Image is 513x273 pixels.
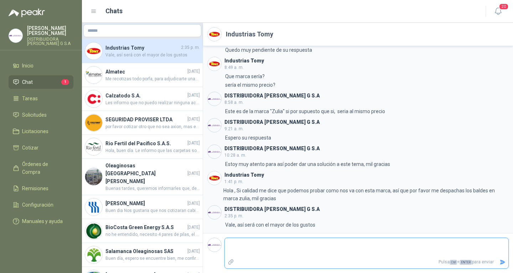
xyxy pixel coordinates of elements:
a: Company LogoRio Fertil del Pacífico S.A.S.[DATE]Hola, buen día. Le informo que las carpetas son p... [82,135,203,159]
a: Company LogoAlmatec[DATE]Me recotizas todo porfa, para adjudicarte unas cosas [82,63,203,87]
img: Company Logo [85,90,102,107]
img: Company Logo [9,29,22,42]
a: Cotizar [9,141,73,155]
span: Licitaciones [22,127,48,135]
p: DISTRIBUIDORA [PERSON_NAME] G S.A [27,37,73,46]
span: [DATE] [187,116,200,123]
a: Licitaciones [9,125,73,138]
h4: [PERSON_NAME] [105,199,186,207]
p: Hola , Si calidad me dice que podemos probar como nos va con esta marca, así que por favor me des... [223,187,509,202]
span: 10:28 a. m. [224,153,246,158]
img: Company Logo [208,92,221,106]
span: Buen día, espero se encuentre bien, me confirma por favor la fecha de entrega [105,255,200,262]
h3: DISTRIBUIDORA [PERSON_NAME] G S.A [224,147,320,151]
span: Manuales y ayuda [22,217,63,225]
a: Company LogoCalzatodo S.A.[DATE]Les informo que no puedo realizar ninguna accion puesto que ambas... [82,87,203,111]
span: Hola, buen día. Le informo que las carpetas son plásticas, tanto las de tamaño oficio como las ta... [105,147,200,154]
span: 2:35 p. m. [181,44,200,51]
img: Company Logo [85,198,102,216]
span: Solicitudes [22,111,47,119]
span: 1:41 p. m. [224,179,243,184]
span: Configuración [22,201,53,209]
span: [DATE] [187,68,200,75]
h1: Chats [105,6,123,16]
span: Me recotizas todo porfa, para adjudicarte unas cosas [105,76,200,82]
span: Inicio [22,62,33,70]
span: Ctrl [450,260,457,265]
a: Company Logo[PERSON_NAME][DATE]Buen dia Nos gustaria que nos cotizaran cabinas de sonido un poco ... [82,195,203,219]
a: Company LogoSEGURIDAD PROVISER LTDA[DATE]por favor cotizar otro que no sea axion, mas economico [82,111,203,135]
span: [DATE] [187,248,200,255]
span: [DATE] [187,200,200,207]
span: por favor cotizar otro que no sea axion, mas economico [105,123,200,130]
h4: Industrias Tomy [105,44,180,52]
span: Chat [22,78,33,86]
span: 9:21 a. m. [224,126,244,131]
img: Company Logo [208,145,221,158]
img: Company Logo [85,138,102,155]
img: Company Logo [208,118,221,132]
span: Órdenes de Compra [22,160,67,176]
span: 20 [499,3,509,10]
p: Estoy muy atento para así poder dar una solución a este tema, mil gracias [225,160,390,168]
a: Company LogoSalamanca Oleaginosas SAS[DATE]Buen día, espero se encuentre bien, me confirma por fa... [82,243,203,267]
span: ENTER [460,260,472,265]
img: Logo peakr [9,9,45,17]
img: Company Logo [85,66,102,84]
h4: Rio Fertil del Pacífico S.A.S. [105,140,186,147]
h4: Oleaginosas [GEOGRAPHIC_DATA][PERSON_NAME] [105,162,186,185]
img: Company Logo [208,206,221,219]
p: Vale, así será con el mayor de los gustos [225,221,315,229]
a: Solicitudes [9,108,73,122]
p: Pulsa + para enviar [237,256,497,268]
label: Adjuntar archivos [225,256,237,268]
a: Company LogoBioCosta Green Energy S.A.S[DATE]no he entendido, necesito 4 pares de pilas, el par m... [82,219,203,243]
h3: Industrias Tomy [224,173,264,177]
span: [DATE] [187,224,200,231]
p: Espero su respuesta [225,134,271,142]
img: Company Logo [208,238,221,252]
img: Company Logo [85,246,102,263]
a: Company LogoOleaginosas [GEOGRAPHIC_DATA][PERSON_NAME][DATE]Buenas tardes, queremos informarles q... [82,159,203,195]
h4: Salamanca Oleaginosas SAS [105,247,186,255]
span: 8:49 a. m. [224,65,244,70]
a: Configuración [9,198,73,212]
button: Enviar [497,256,508,268]
a: Company LogoIndustrias Tomy2:35 p. m.Vale, así será con el mayor de los gustos [82,39,203,63]
h3: DISTRIBUIDORA [PERSON_NAME] G S.A [224,120,320,124]
span: no he entendido, necesito 4 pares de pilas, el par me cuesta 31.280+ iva ? [105,231,200,238]
button: 20 [492,5,504,18]
span: [DATE] [187,170,200,177]
h3: Industrias Tomy [224,59,264,63]
img: Company Logo [85,168,102,185]
span: Cotizar [22,144,38,152]
a: Órdenes de Compra [9,157,73,179]
p: Este es de la marca "Zulia" si por supuesto que si, seria al mismo precio [225,107,385,115]
img: Company Logo [85,42,102,60]
img: Company Logo [85,114,102,131]
span: 1 [61,79,69,85]
img: Company Logo [208,57,221,71]
p: [PERSON_NAME] [PERSON_NAME] [27,26,73,36]
p: Quedo muy pendiente de su respuesta [225,46,312,54]
span: Vale, así será con el mayor de los gustos [105,52,200,59]
a: Inicio [9,59,73,72]
h3: DISTRIBUIDORA [PERSON_NAME] G S.A [224,94,320,98]
span: 2:35 p. m. [224,213,243,218]
h4: Almatec [105,68,186,76]
img: Company Logo [208,27,221,41]
a: Chat1 [9,75,73,89]
span: 8:58 a. m. [224,100,244,105]
span: Buen dia Nos gustaria que nos cotizaran cabinas de sonido un poco mas grandes, microfono inalambr... [105,207,200,214]
span: [DATE] [187,140,200,147]
a: Manuales y ayuda [9,214,73,228]
h4: BioCosta Green Energy S.A.S [105,223,186,231]
span: Remisiones [22,184,48,192]
img: Company Logo [85,222,102,239]
p: sería el mismo precio? [225,81,275,89]
span: Tareas [22,95,38,102]
h4: SEGURIDAD PROVISER LTDA [105,116,186,123]
img: Company Logo [208,171,221,185]
span: Les informo que no puedo realizar ninguna accion puesto que ambas solicitudes aparecen como "Desc... [105,100,200,106]
a: Remisiones [9,182,73,195]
